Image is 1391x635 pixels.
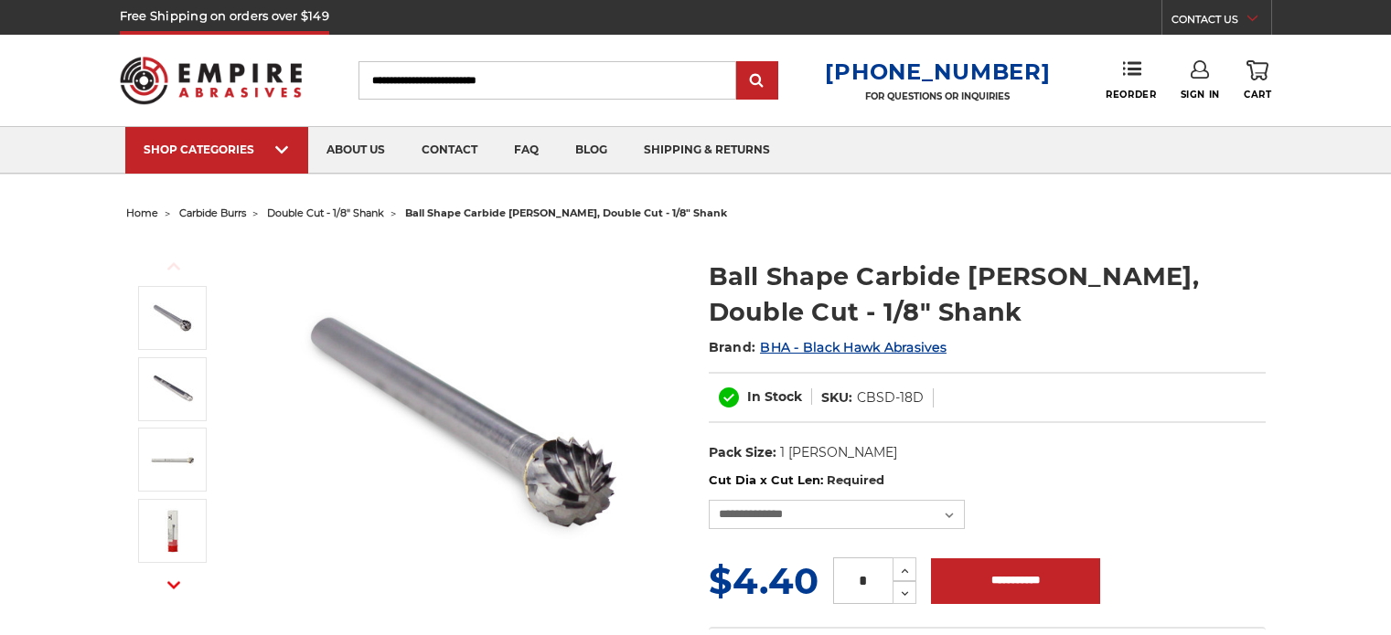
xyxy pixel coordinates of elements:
button: Next [152,565,196,604]
dt: SKU: [821,388,852,407]
h1: Ball Shape Carbide [PERSON_NAME], Double Cut - 1/8" Shank [709,259,1266,330]
a: about us [308,127,403,174]
small: Required [827,472,884,487]
span: Brand: [709,339,756,355]
dd: 1 [PERSON_NAME] [780,443,897,462]
img: CBSD-51D ball shape carbide burr 1/8" shank [283,239,648,605]
img: Empire Abrasives [120,45,303,116]
span: $4.40 [709,558,819,603]
a: contact [403,127,496,174]
img: Ball double cut carbide burr - 1/8 inch shank [150,437,196,482]
a: faq [496,127,557,174]
input: Submit [739,63,776,100]
span: In Stock [747,388,802,405]
a: CONTACT US [1172,9,1271,35]
button: Previous [152,247,196,286]
img: 1/8" ball double cut carbide bur [150,508,196,554]
p: FOR QUESTIONS OR INQUIRIES [825,90,1050,102]
span: Sign In [1181,89,1220,101]
a: blog [557,127,626,174]
img: CBSD-42D ball shape carbide burr 1/8" shank [150,366,196,412]
a: carbide burrs [179,206,246,219]
img: CBSD-51D ball shape carbide burr 1/8" shank [150,295,196,341]
div: SHOP CATEGORIES [144,143,290,156]
dd: CBSD-18D [857,388,924,407]
dt: Pack Size: [709,443,776,462]
a: Cart [1244,60,1271,101]
a: double cut - 1/8" shank [267,206,384,219]
a: BHA - Black Hawk Abrasives [760,339,947,355]
span: Reorder [1106,89,1156,101]
a: shipping & returns [626,127,788,174]
span: Cart [1244,89,1271,101]
a: [PHONE_NUMBER] [825,58,1050,85]
span: ball shape carbide [PERSON_NAME], double cut - 1/8" shank [405,206,727,219]
a: home [126,206,158,219]
a: Reorder [1106,60,1156,100]
label: Cut Dia x Cut Len: [709,471,1266,490]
